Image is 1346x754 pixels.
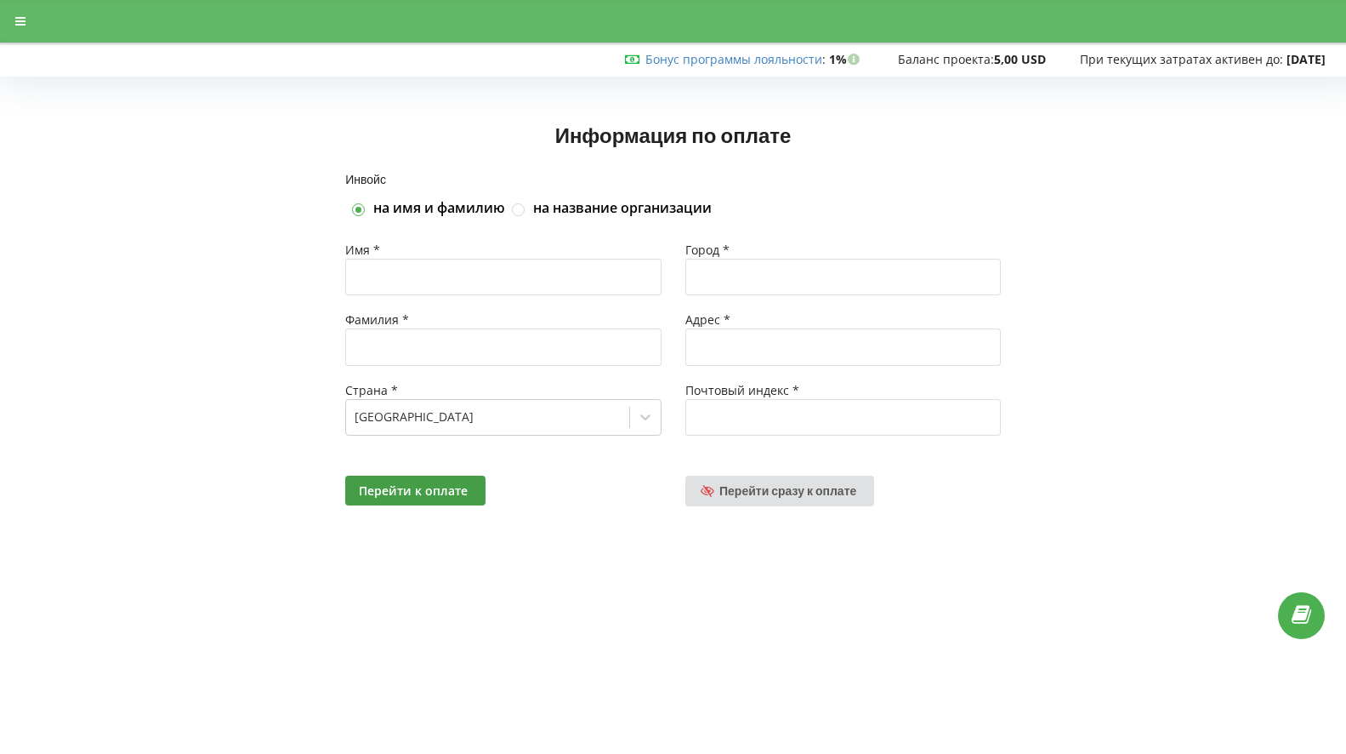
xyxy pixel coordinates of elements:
[345,242,380,258] span: Имя *
[994,51,1046,67] strong: 5,00 USD
[533,199,712,218] label: на название организации
[1286,51,1326,67] strong: [DATE]
[719,483,856,498] span: Перейти сразу к оплате
[645,51,822,67] a: Бонус программы лояльности
[345,311,409,328] span: Фамилия *
[1080,51,1283,67] span: При текущих затратах активен до:
[645,51,826,67] span: :
[898,51,994,67] span: Баланс проекта:
[345,476,486,506] button: Перейти к оплате
[685,311,730,328] span: Адрес *
[345,172,386,186] span: Инвойс
[685,382,799,398] span: Почтовый индекс *
[555,123,792,147] span: Информация по оплате
[685,242,730,258] span: Город *
[359,483,468,499] span: Перейти к оплате
[685,476,875,506] a: Перейти сразу к оплате
[345,382,398,398] span: Страна *
[373,199,505,218] label: на имя и фамилию
[829,51,864,67] strong: 1%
